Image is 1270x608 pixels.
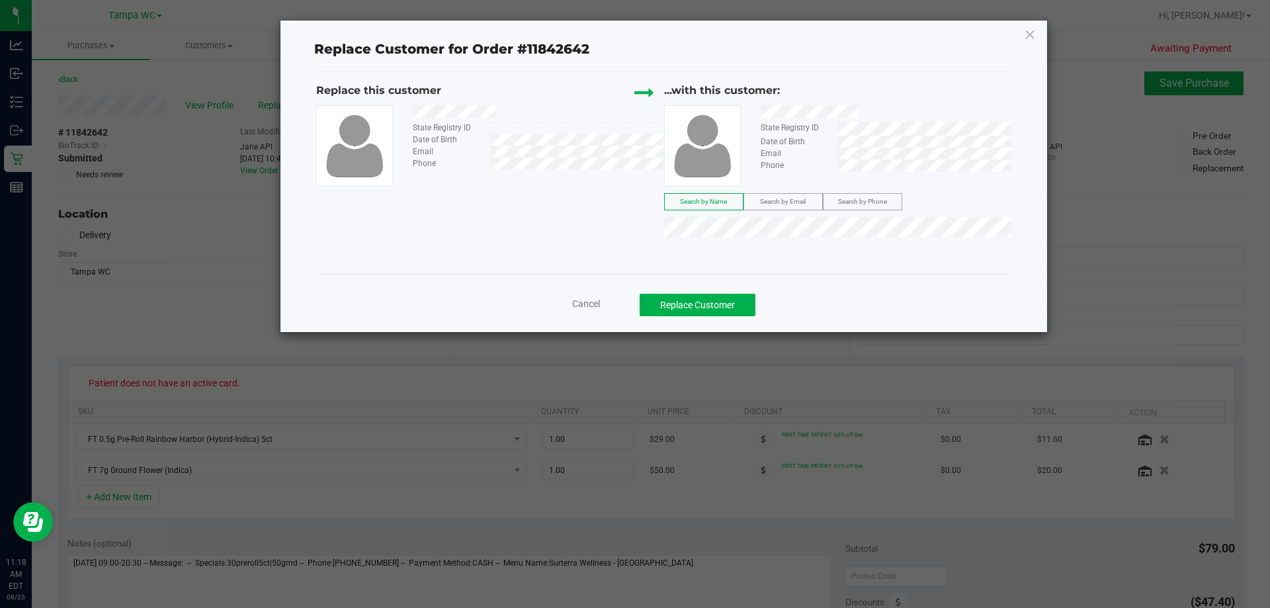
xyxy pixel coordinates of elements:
[751,136,837,148] div: Date of Birth
[403,122,489,134] div: State Registry ID
[680,198,727,205] span: Search by Name
[751,148,837,159] div: Email
[306,38,597,61] span: Replace Customer for Order #11842642
[403,134,489,146] div: Date of Birth
[838,198,887,205] span: Search by Phone
[403,157,489,169] div: Phone
[640,294,755,316] button: Replace Customer
[760,198,806,205] span: Search by Email
[319,111,390,181] img: user-icon.png
[13,502,53,542] iframe: Resource center
[751,159,837,171] div: Phone
[751,122,837,134] div: State Registry ID
[316,84,441,97] span: Replace this customer
[403,146,489,157] div: Email
[664,84,780,97] span: ...with this customer:
[572,298,600,309] span: Cancel
[667,111,738,181] img: user-icon.png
